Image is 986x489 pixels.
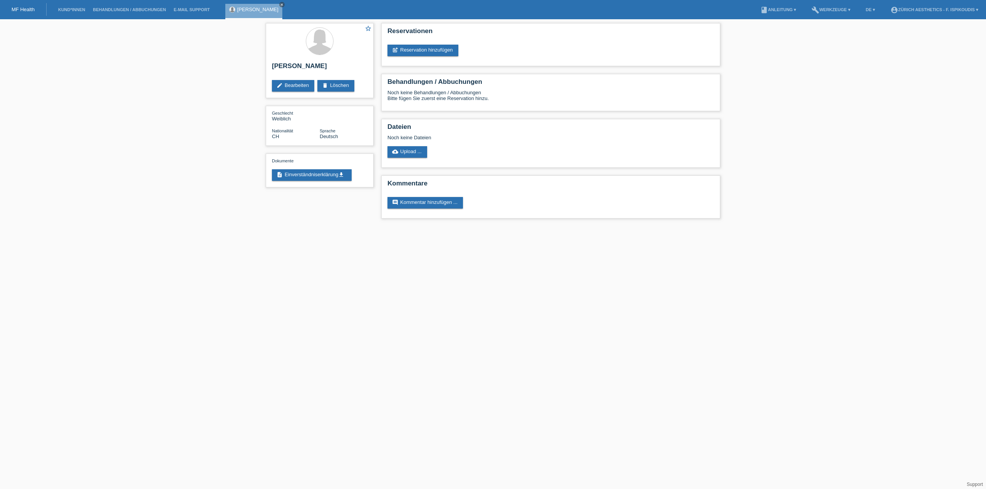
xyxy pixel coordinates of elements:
[170,7,214,12] a: E-Mail Support
[320,129,335,133] span: Sprache
[387,180,714,191] h2: Kommentare
[272,110,320,122] div: Weiblich
[387,146,427,158] a: cloud_uploadUpload ...
[280,3,284,7] i: close
[338,172,344,178] i: get_app
[387,135,623,140] div: Noch keine Dateien
[862,7,879,12] a: DE ▾
[237,7,278,12] a: [PERSON_NAME]
[392,47,398,53] i: post_add
[387,197,463,209] a: commentKommentar hinzufügen ...
[277,82,283,88] i: edit
[890,6,898,14] i: account_circle
[967,482,983,487] a: Support
[320,134,338,139] span: Deutsch
[272,134,279,139] span: Schweiz
[54,7,89,12] a: Kund*innen
[322,82,328,88] i: delete
[387,123,714,135] h2: Dateien
[89,7,170,12] a: Behandlungen / Abbuchungen
[317,80,354,92] a: deleteLöschen
[272,169,352,181] a: descriptionEinverständniserklärungget_app
[756,7,800,12] a: bookAnleitung ▾
[392,149,398,155] i: cloud_upload
[387,45,458,56] a: post_addReservation hinzufügen
[387,90,714,107] div: Noch keine Behandlungen / Abbuchungen Bitte fügen Sie zuerst eine Reservation hinzu.
[392,199,398,205] i: comment
[272,111,293,115] span: Geschlecht
[272,159,293,163] span: Dokumente
[279,2,285,7] a: close
[812,6,819,14] i: build
[272,62,367,74] h2: [PERSON_NAME]
[887,7,982,12] a: account_circleZürich Aesthetics - F. Ispikoudis ▾
[272,129,293,133] span: Nationalität
[272,80,314,92] a: editBearbeiten
[12,7,35,12] a: MF Health
[808,7,854,12] a: buildWerkzeuge ▾
[277,172,283,178] i: description
[760,6,768,14] i: book
[365,25,372,32] i: star_border
[387,78,714,90] h2: Behandlungen / Abbuchungen
[365,25,372,33] a: star_border
[387,27,714,39] h2: Reservationen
